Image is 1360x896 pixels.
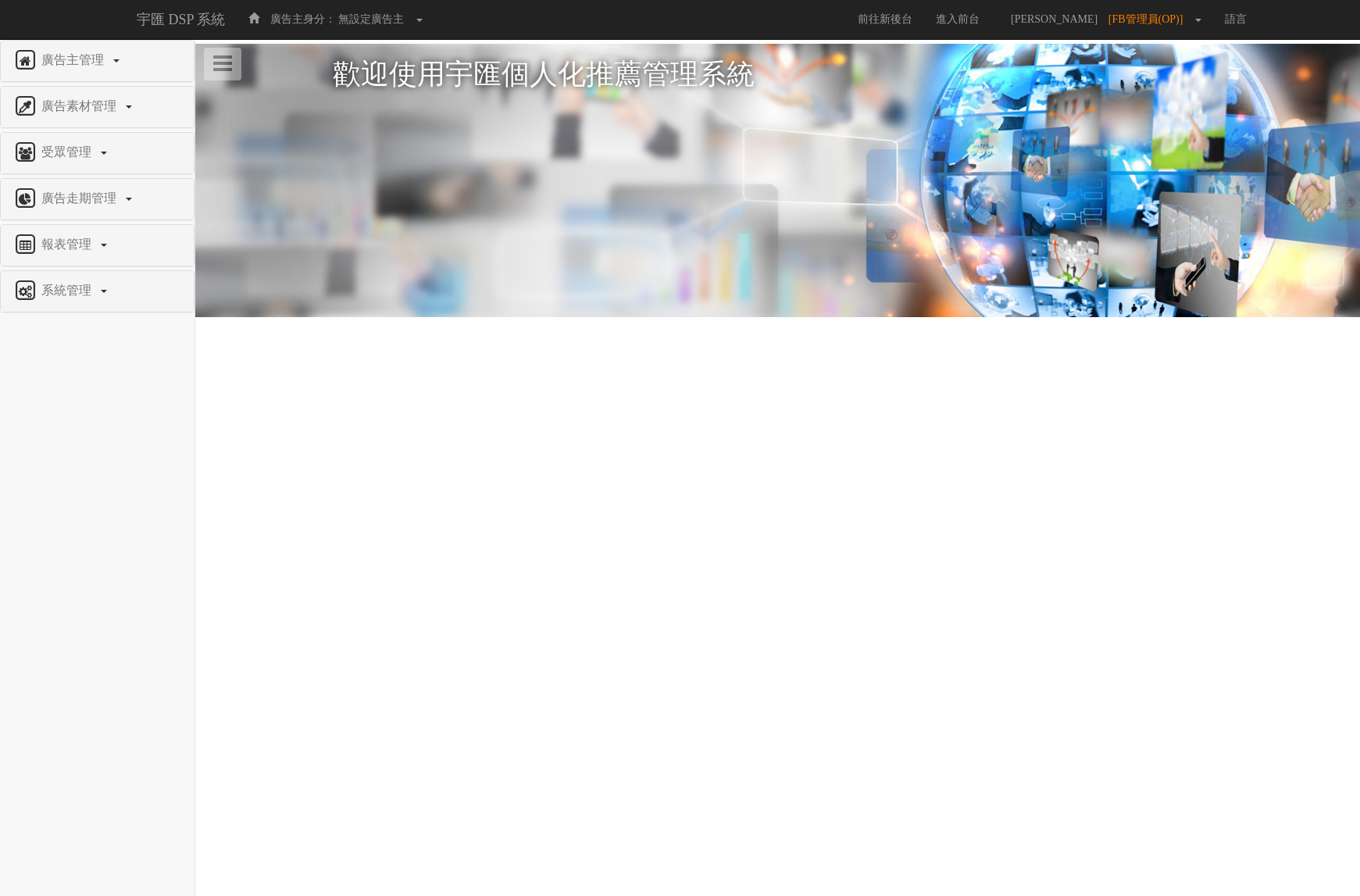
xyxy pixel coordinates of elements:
span: [PERSON_NAME] [1003,13,1105,25]
a: 廣告主管理 [12,48,182,73]
a: 受眾管理 [12,141,182,166]
h1: 歡迎使用宇匯個人化推薦管理系統 [333,59,1223,91]
span: 報表管理 [37,237,99,251]
span: 無設定廣告主 [338,13,404,25]
a: 廣告素材管理 [12,95,182,120]
a: 廣告走期管理 [12,187,182,212]
a: 系統管理 [12,279,182,304]
span: [FB管理員(OP)] [1108,13,1191,25]
span: 廣告主管理 [37,53,112,66]
span: 廣告走期管理 [37,191,124,205]
span: 系統管理 [37,284,99,297]
span: 廣告主身分： [270,13,336,25]
span: 受眾管理 [37,145,99,159]
span: 廣告素材管理 [37,99,124,112]
a: 報表管理 [12,233,182,258]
